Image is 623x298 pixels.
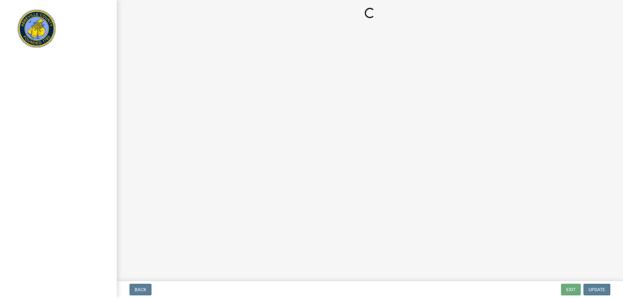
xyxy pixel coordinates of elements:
[583,284,610,295] button: Update
[129,284,152,295] button: Back
[13,7,61,54] img: Abbeville County, South Carolina
[561,284,581,295] button: Exit
[135,287,146,292] span: Back
[589,287,605,292] span: Update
